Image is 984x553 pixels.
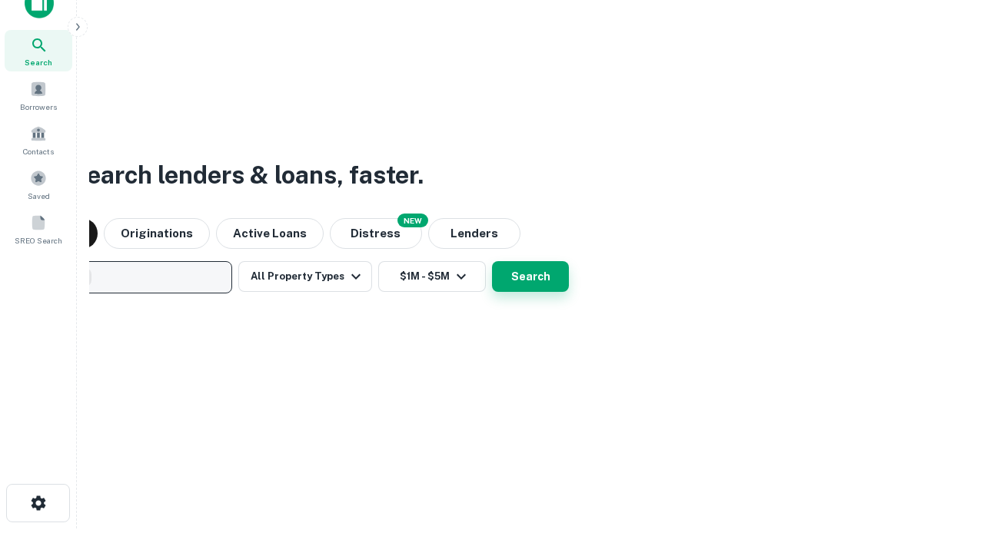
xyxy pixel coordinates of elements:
[330,218,422,249] button: Search distressed loans with lien and other non-mortgage details.
[428,218,520,249] button: Lenders
[5,119,72,161] a: Contacts
[104,218,210,249] button: Originations
[378,261,486,292] button: $1M - $5M
[23,145,54,157] span: Contacts
[216,218,324,249] button: Active Loans
[907,430,984,504] iframe: Chat Widget
[25,56,52,68] span: Search
[5,75,72,116] a: Borrowers
[20,101,57,113] span: Borrowers
[492,261,569,292] button: Search
[5,208,72,250] a: SREO Search
[5,30,72,71] a: Search
[397,214,428,227] div: NEW
[5,164,72,205] a: Saved
[15,234,62,247] span: SREO Search
[238,261,372,292] button: All Property Types
[28,190,50,202] span: Saved
[70,157,424,194] h3: Search lenders & loans, faster.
